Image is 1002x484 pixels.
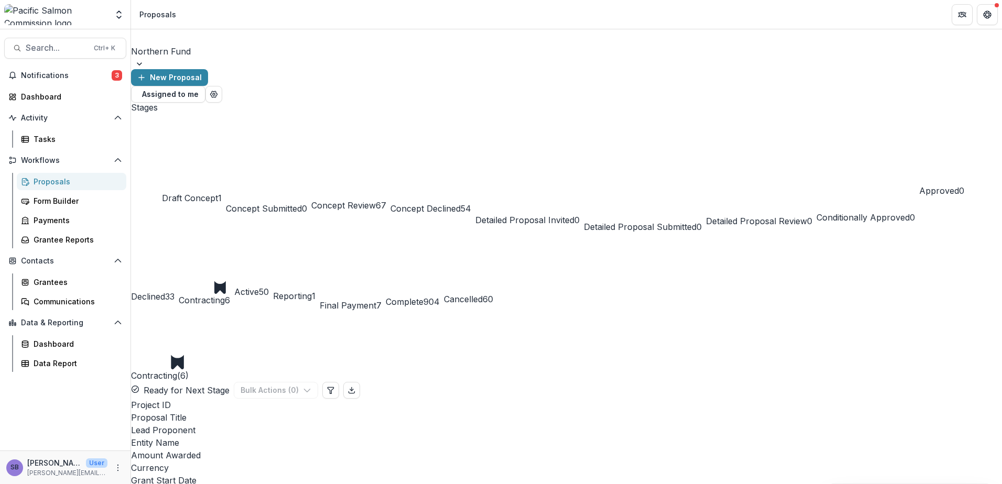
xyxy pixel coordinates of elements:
span: Detailed Proposal Review [706,216,807,226]
div: Lead Proponent [131,424,1002,436]
span: Contacts [21,257,110,266]
button: Detailed Proposal Review0 [706,103,812,233]
span: Active [234,287,259,297]
span: 0 [302,203,307,214]
span: Notifications [21,71,112,80]
span: 33 [165,291,175,302]
span: Detailed Proposal Submitted [584,222,696,232]
h2: Contracting ( 6 ) [131,312,189,382]
div: Currency [131,461,1002,474]
span: Draft Concept [162,193,218,203]
button: Draft Concept1 [162,103,222,233]
div: Sascha Bendt [10,464,19,471]
div: Amount Awarded [131,449,1002,461]
button: Open Activity [4,109,126,126]
span: 60 [483,294,493,304]
a: Dashboard [17,335,126,353]
button: Approved0 [919,103,964,233]
button: Detailed Proposal Invited0 [475,103,580,233]
button: Active50 [234,237,269,312]
span: 50 [259,287,269,297]
span: 0 [574,215,580,225]
span: 904 [423,296,440,307]
div: Dashboard [21,91,118,102]
button: Concept Declined54 [390,103,471,233]
span: Final Payment [320,300,376,311]
button: Export table data [343,382,360,399]
button: More [112,461,124,474]
button: Edit table settings [322,382,339,399]
button: Open entity switcher [112,4,126,25]
button: Open table manager [205,86,222,103]
div: Entity Name [131,436,1002,449]
div: Grantee Reports [34,234,118,245]
div: Project ID [131,399,1002,411]
span: 7 [376,300,382,311]
span: 3 [112,70,122,81]
button: Assigned to me [131,86,205,103]
button: Ready for Next Stage [131,384,230,397]
div: Tasks [34,134,118,145]
button: Conditionally Approved0 [816,103,915,233]
span: Reporting [273,291,312,301]
span: 0 [807,216,812,226]
button: New Proposal [131,69,208,86]
a: Form Builder [17,192,126,210]
img: Pacific Salmon Commission logo [4,4,107,25]
span: 1 [312,291,315,301]
button: Cancelled60 [444,237,493,312]
span: 67 [376,200,386,211]
div: Data Report [34,358,118,369]
div: Northern Fund [131,45,596,58]
a: Tasks [17,130,126,148]
button: Complete904 [386,237,440,312]
button: Detailed Proposal Submitted0 [584,103,702,233]
p: [PERSON_NAME][EMAIL_ADDRESS][DOMAIN_NAME] [27,468,107,478]
a: Communications [17,293,126,310]
span: Cancelled [444,294,483,304]
span: Concept Declined [390,203,461,214]
div: Communications [34,296,118,307]
span: Declined [131,291,165,302]
span: Approved [919,185,959,196]
span: Stages [131,103,158,113]
div: Payments [34,215,118,226]
span: Concept Review [311,200,376,211]
button: Open Contacts [4,252,126,269]
span: 0 [959,185,964,196]
div: Dashboard [34,338,118,349]
a: Data Report [17,355,126,372]
span: Search... [26,43,88,53]
div: Grantees [34,277,118,288]
div: Proposal Title [131,411,1002,424]
button: Bulk Actions (0) [234,382,318,399]
span: Workflows [21,156,110,165]
div: Form Builder [34,195,118,206]
a: Dashboard [4,88,126,105]
span: 0 [910,212,915,223]
button: Declined33 [131,237,175,312]
div: Proposals [34,176,118,187]
span: 6 [225,295,230,305]
div: Ctrl + K [92,42,117,54]
a: Grantee Reports [17,231,126,248]
span: Data & Reporting [21,318,110,327]
p: [PERSON_NAME] [27,457,82,468]
button: Get Help [977,4,998,25]
span: Concept Submitted [226,203,302,214]
span: Conditionally Approved [816,212,910,223]
span: 54 [461,203,471,214]
a: Proposals [17,173,126,190]
button: Search... [4,38,126,59]
button: Contracting6 [179,237,230,312]
span: 0 [696,222,702,232]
